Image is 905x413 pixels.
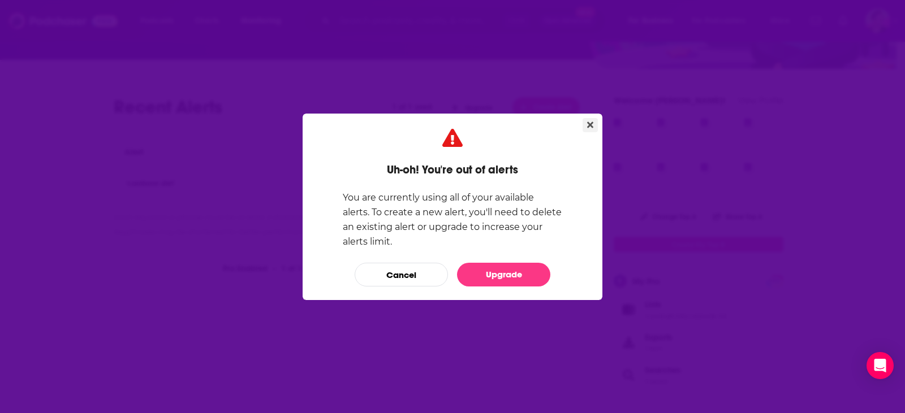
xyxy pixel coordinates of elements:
[343,190,562,249] p: You are currently using all of your available alerts. To create a new alert, you'll need to delet...
[387,163,518,177] h1: Uh-oh! You're out of alerts
[583,118,598,132] button: Close
[355,263,448,286] button: Cancel
[867,352,894,379] div: Open Intercom Messenger
[457,263,550,286] a: Upgrade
